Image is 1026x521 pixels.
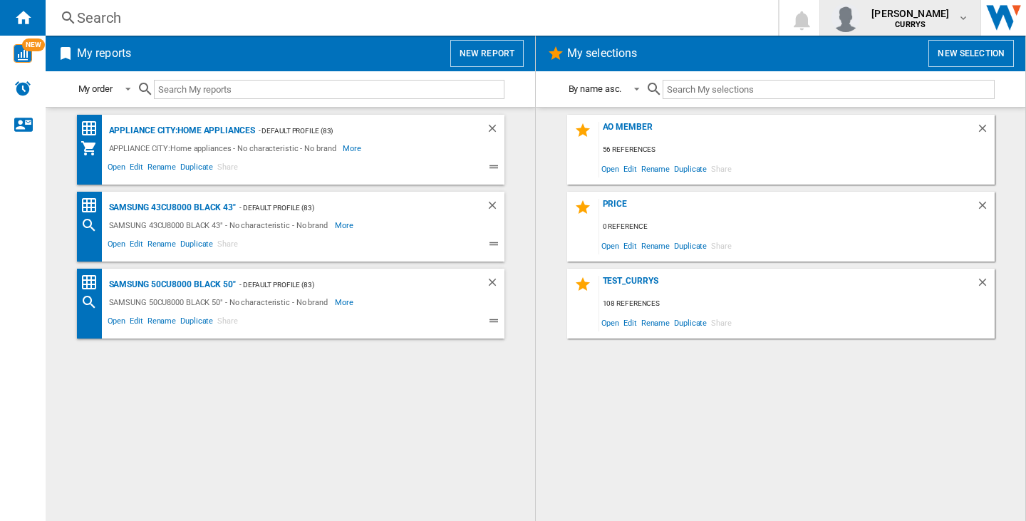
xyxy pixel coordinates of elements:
span: Share [709,159,734,178]
span: Open [599,313,622,332]
div: 0 reference [599,218,995,236]
div: Price Matrix [81,120,105,138]
span: Duplicate [672,159,709,178]
span: Open [599,236,622,255]
h2: My reports [74,40,134,67]
img: wise-card.svg [14,44,32,63]
div: My order [78,83,113,94]
div: Price Matrix [81,274,105,292]
span: Rename [145,314,178,331]
span: Edit [128,160,145,177]
div: test_currys [599,276,976,295]
span: Share [215,237,240,254]
div: Delete [486,276,504,294]
span: Share [215,160,240,177]
img: alerts-logo.svg [14,80,31,97]
span: NEW [22,38,45,51]
div: My Assortment [81,140,105,157]
span: Edit [621,159,639,178]
div: ao member [599,122,976,141]
span: Edit [621,236,639,255]
input: Search My selections [663,80,994,99]
div: SAMSUNG 43CU8000 BLACK 43" [105,199,236,217]
div: SAMSUNG 43CU8000 BLACK 43" - No characteristic - No brand [105,217,335,234]
h2: My selections [564,40,640,67]
div: Delete [486,122,504,140]
span: [PERSON_NAME] [871,6,949,21]
div: Delete [976,199,995,218]
span: More [343,140,363,157]
div: Search [81,217,105,234]
img: profile.jpg [831,4,860,32]
b: CURRYS [895,20,926,29]
span: Open [105,237,128,254]
div: By name asc. [569,83,622,94]
input: Search My reports [154,80,504,99]
span: Rename [145,160,178,177]
span: Edit [128,314,145,331]
span: Edit [128,237,145,254]
span: Duplicate [672,236,709,255]
span: Share [709,313,734,332]
span: Rename [639,313,672,332]
button: New report [450,40,524,67]
span: Duplicate [672,313,709,332]
span: Duplicate [178,237,215,254]
div: APPLIANCE CITY:Home appliances - No characteristic - No brand [105,140,343,157]
div: Delete [486,199,504,217]
span: Rename [639,236,672,255]
span: Open [599,159,622,178]
span: Open [105,314,128,331]
div: APPLIANCE CITY:Home appliances [105,122,255,140]
span: Duplicate [178,314,215,331]
div: Delete [976,122,995,141]
span: Open [105,160,128,177]
div: Price Matrix [81,197,105,215]
div: Delete [976,276,995,295]
div: 108 references [599,295,995,313]
div: price [599,199,976,218]
button: New selection [928,40,1014,67]
span: Rename [639,159,672,178]
div: - Default profile (83) [236,199,457,217]
div: 56 references [599,141,995,159]
span: Share [215,314,240,331]
div: SAMSUNG 50CU8000 BLACK 50" [105,276,236,294]
div: Search [81,294,105,311]
div: - Default profile (83) [255,122,457,140]
span: Duplicate [178,160,215,177]
span: More [335,294,356,311]
span: Rename [145,237,178,254]
div: SAMSUNG 50CU8000 BLACK 50" - No characteristic - No brand [105,294,335,311]
span: Share [709,236,734,255]
span: Edit [621,313,639,332]
span: More [335,217,356,234]
div: - Default profile (83) [236,276,457,294]
div: Search [77,8,741,28]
